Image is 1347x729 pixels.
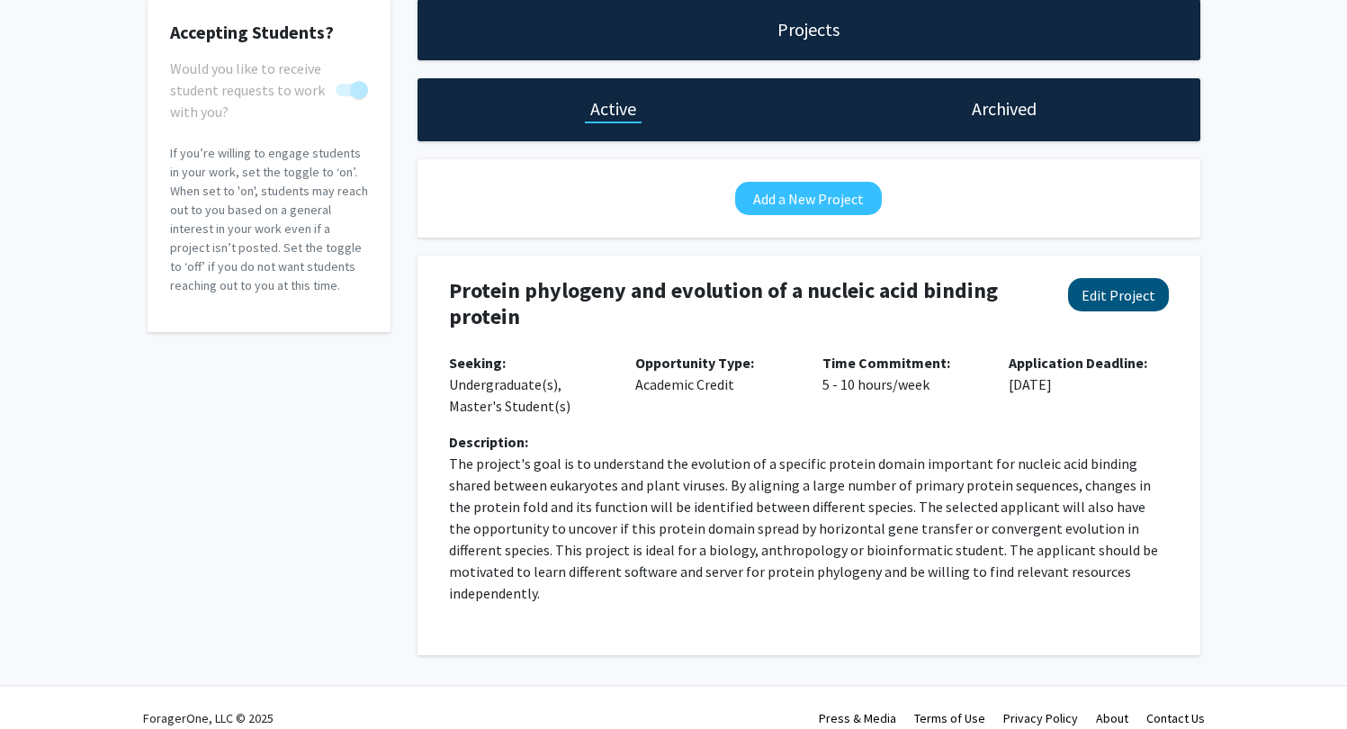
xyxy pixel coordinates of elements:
[449,352,609,417] p: Undergraduate(s), Master's Student(s)
[449,453,1169,604] p: The project's goal is to understand the evolution of a specific protein domain important for nucl...
[972,96,1037,121] h1: Archived
[449,278,1039,330] h4: Protein phylogeny and evolution of a nucleic acid binding protein
[735,182,882,215] button: Add a New Project
[1096,710,1128,726] a: About
[1068,278,1169,311] button: Edit Project
[914,710,985,726] a: Terms of Use
[170,58,328,122] span: Would you like to receive student requests to work with you?
[1146,710,1205,726] a: Contact Us
[777,17,840,42] h1: Projects
[819,710,896,726] a: Press & Media
[170,144,368,295] p: If you’re willing to engage students in your work, set the toggle to ‘on’. When set to 'on', stud...
[822,354,950,372] b: Time Commitment:
[449,431,1169,453] div: Description:
[635,352,795,395] p: Academic Credit
[590,96,636,121] h1: Active
[449,354,506,372] b: Seeking:
[170,22,368,43] h2: Accepting Students?
[1009,354,1147,372] b: Application Deadline:
[13,648,76,715] iframe: Chat
[1009,352,1169,395] p: [DATE]
[635,354,754,372] b: Opportunity Type:
[170,58,368,101] div: You cannot turn this off while you have active projects.
[822,352,983,395] p: 5 - 10 hours/week
[1003,710,1078,726] a: Privacy Policy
